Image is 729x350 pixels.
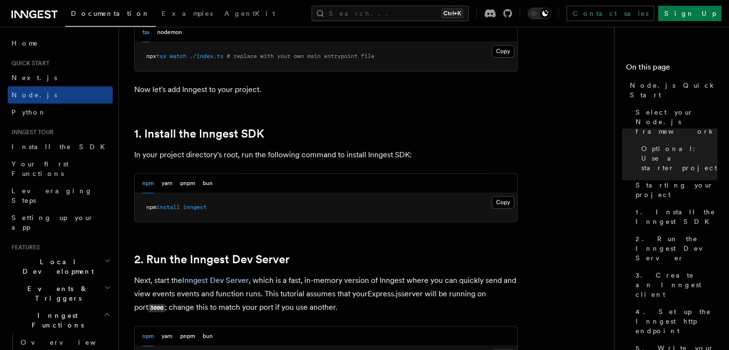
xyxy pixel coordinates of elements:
kbd: Ctrl+K [441,9,463,18]
span: 2. Run the Inngest Dev Server [636,234,717,263]
button: nodemon [157,23,182,42]
span: Quick start [8,59,49,67]
span: Python [12,108,46,116]
button: Toggle dark mode [528,8,551,19]
button: Copy [492,196,514,209]
a: Next.js [8,69,113,86]
a: Node.js Quick Start [626,77,717,104]
span: 3. Create an Inngest client [636,270,717,299]
a: Install the SDK [8,138,113,155]
button: tsx [142,23,150,42]
span: AgentKit [224,10,275,17]
span: Home [12,38,38,48]
button: pnpm [180,174,195,193]
a: Node.js [8,86,113,104]
button: Inngest Functions [8,307,113,334]
a: 2. Run the Inngest Dev Server [134,253,289,266]
button: bun [203,327,213,346]
span: Select your Node.js framework [636,107,717,136]
span: Documentation [71,10,150,17]
a: Your first Functions [8,155,113,182]
code: 3000 [148,304,165,312]
a: Examples [156,3,219,26]
span: Inngest Functions [8,311,104,330]
a: 1. Install the Inngest SDK [134,127,264,140]
span: Node.js [12,91,57,99]
p: In your project directory's root, run the following command to install Inngest SDK: [134,148,518,162]
button: yarn [162,174,173,193]
h4: On this page [626,61,717,77]
span: Examples [162,10,213,17]
button: Search...Ctrl+K [312,6,469,21]
span: 1. Install the Inngest SDK [636,207,717,226]
button: npm [142,327,154,346]
a: Home [8,35,113,52]
span: # replace with your own main entrypoint file [227,53,374,59]
span: Overview [21,338,119,346]
a: Setting up your app [8,209,113,236]
button: Local Development [8,253,113,280]
span: Install the SDK [12,143,111,151]
span: 4. Set up the Inngest http endpoint [636,307,717,336]
span: npm [146,204,156,210]
span: ./index.ts [190,53,223,59]
a: Starting your project [632,176,717,203]
a: Select your Node.js framework [632,104,717,140]
a: Inngest Dev Server [182,276,249,285]
button: Copy [492,45,514,58]
a: Optional: Use a starter project [637,140,717,176]
span: Leveraging Steps [12,187,93,204]
span: inngest [183,204,207,210]
a: 3. Create an Inngest client [632,267,717,303]
p: Now let's add Inngest to your project. [134,83,518,96]
span: Local Development [8,257,104,276]
a: Documentation [65,3,156,27]
span: Starting your project [636,180,717,199]
a: AgentKit [219,3,281,26]
a: Contact sales [567,6,654,21]
span: npx [146,53,156,59]
button: npm [142,174,154,193]
span: Events & Triggers [8,284,104,303]
span: tsx [156,53,166,59]
span: Node.js Quick Start [630,81,717,100]
span: Optional: Use a starter project [641,144,717,173]
span: Next.js [12,74,57,82]
a: Python [8,104,113,121]
button: pnpm [180,327,195,346]
span: install [156,204,180,210]
a: Leveraging Steps [8,182,113,209]
a: Sign Up [658,6,721,21]
a: 1. Install the Inngest SDK [632,203,717,230]
span: Inngest tour [8,128,54,136]
button: yarn [162,327,173,346]
button: Events & Triggers [8,280,113,307]
span: Features [8,244,40,251]
button: bun [203,174,213,193]
a: 4. Set up the Inngest http endpoint [632,303,717,339]
span: Your first Functions [12,160,69,177]
span: watch [170,53,186,59]
p: Next, start the , which is a fast, in-memory version of Inngest where you can quickly send and vi... [134,274,518,315]
span: Setting up your app [12,214,94,231]
a: 2. Run the Inngest Dev Server [632,230,717,267]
